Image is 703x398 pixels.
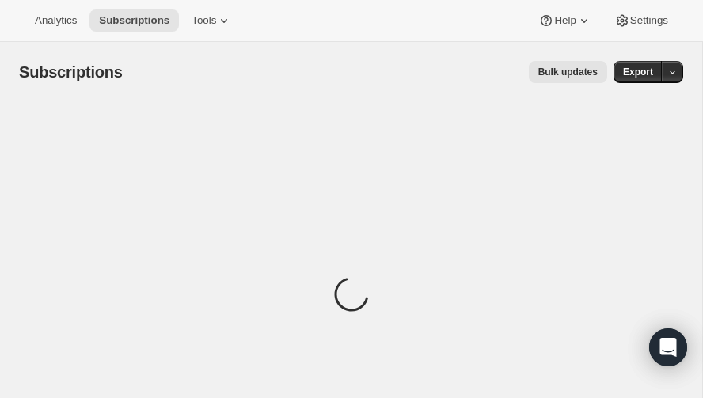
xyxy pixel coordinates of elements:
[614,61,663,83] button: Export
[649,328,687,366] div: Open Intercom Messenger
[182,9,241,32] button: Tools
[554,14,576,27] span: Help
[35,14,77,27] span: Analytics
[605,9,678,32] button: Settings
[538,66,598,78] span: Bulk updates
[630,14,668,27] span: Settings
[19,63,123,81] span: Subscriptions
[192,14,216,27] span: Tools
[25,9,86,32] button: Analytics
[529,61,607,83] button: Bulk updates
[529,9,601,32] button: Help
[89,9,179,32] button: Subscriptions
[623,66,653,78] span: Export
[99,14,169,27] span: Subscriptions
